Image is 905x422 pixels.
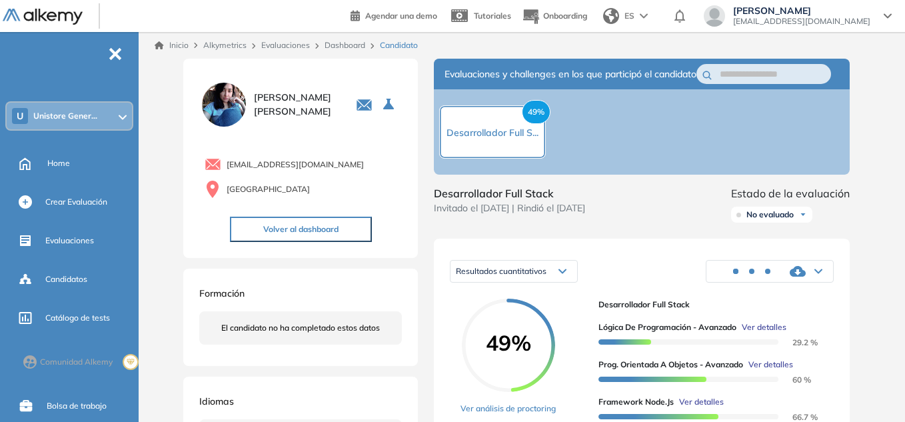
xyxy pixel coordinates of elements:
[434,201,585,215] span: Invitado el [DATE] | Rindió el [DATE]
[434,185,585,201] span: Desarrollador Full Stack
[603,8,619,24] img: world
[736,321,786,333] button: Ver detalles
[743,359,793,371] button: Ver detalles
[598,396,674,408] span: Framework Node.js
[598,299,823,311] span: Desarrollador Full Stack
[462,332,555,353] span: 49%
[776,375,811,385] span: 60 %
[45,235,94,247] span: Evaluaciones
[47,157,70,169] span: Home
[261,40,310,50] a: Evaluaciones
[445,67,696,81] span: Evaluaciones y challenges en los que participó el candidato
[447,127,538,139] span: Desarrollador Full S...
[155,39,189,51] a: Inicio
[640,13,648,19] img: arrow
[199,395,234,407] span: Idiomas
[227,159,364,171] span: [EMAIL_ADDRESS][DOMAIN_NAME]
[47,400,107,412] span: Bolsa de trabajo
[325,40,365,50] a: Dashboard
[3,9,83,25] img: Logo
[254,91,340,119] span: [PERSON_NAME] [PERSON_NAME]
[17,111,23,121] span: U
[199,80,249,129] img: PROFILE_MENU_LOGO_USER
[742,321,786,333] span: Ver detalles
[776,337,818,347] span: 29.2 %
[733,16,870,27] span: [EMAIL_ADDRESS][DOMAIN_NAME]
[45,273,87,285] span: Candidatos
[731,185,850,201] span: Estado de la evaluación
[45,312,110,324] span: Catálogo de tests
[598,321,736,333] span: Lógica de Programación - Avanzado
[230,217,372,242] button: Volver al dashboard
[776,412,818,422] span: 66.7 %
[380,39,418,51] span: Candidato
[679,396,724,408] span: Ver detalles
[33,111,97,121] span: Unistore Gener...
[365,11,437,21] span: Agendar una demo
[227,183,310,195] span: [GEOGRAPHIC_DATA]
[221,322,380,334] span: El candidato no ha completado estos datos
[624,10,634,22] span: ES
[199,287,245,299] span: Formación
[748,359,793,371] span: Ver detalles
[733,5,870,16] span: [PERSON_NAME]
[543,11,587,21] span: Onboarding
[378,93,402,117] button: Seleccione la evaluación activa
[203,40,247,50] span: Alkymetrics
[674,396,724,408] button: Ver detalles
[460,403,556,415] a: Ver análisis de proctoring
[598,359,743,371] span: Prog. Orientada a Objetos - Avanzado
[522,2,587,31] button: Onboarding
[474,11,511,21] span: Tutoriales
[799,211,807,219] img: Ícono de flecha
[522,100,550,124] span: 49%
[351,7,437,23] a: Agendar una demo
[456,266,546,276] span: Resultados cuantitativos
[746,209,794,220] span: No evaluado
[45,196,107,208] span: Crear Evaluación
